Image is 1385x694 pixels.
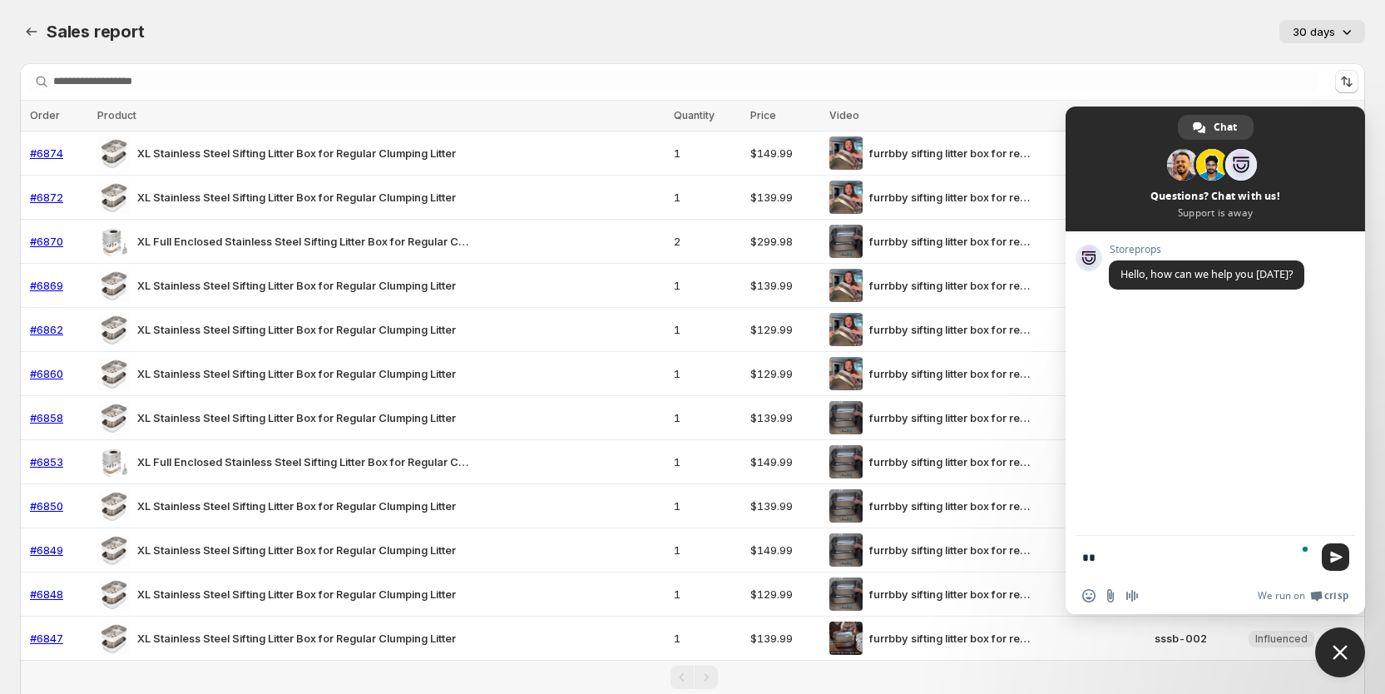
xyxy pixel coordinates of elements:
[869,321,1036,338] span: furrbby sifting litter box for regular clumping litter-6
[750,233,819,250] span: $299.98
[869,233,1036,250] span: furrbby sifting litter box for regular clumping litter-7
[1258,589,1305,602] span: We run on
[674,189,740,206] span: 1
[829,225,863,258] img: furrbby sifting litter box for regular clumping litter-7
[674,630,740,647] span: 1
[137,277,456,294] span: XL Stainless Steel Sifting Litter Box for Regular Clumping Litter
[1178,115,1254,140] a: Chat
[1335,70,1358,93] button: Sort the results
[869,365,1036,382] span: furrbby sifting litter box for regular clumping litter-6
[1255,632,1308,646] span: Influenced
[750,498,819,514] span: $139.99
[869,145,1036,161] span: furrbby sifting litter box for regular clumping litter-6
[137,630,456,647] span: XL Stainless Steel Sifting Litter Box for Regular Clumping Litter
[750,630,819,647] span: $139.99
[674,277,740,294] span: 1
[829,181,863,214] img: furrbby sifting litter box for regular clumping litter-6
[829,269,863,302] img: furrbby sifting litter box for regular clumping litter-6
[1293,23,1335,40] p: 30 days
[869,189,1036,206] span: furrbby sifting litter box for regular clumping litter-6
[674,145,740,161] span: 1
[30,632,63,645] a: #6847
[30,587,63,601] a: #6848
[1120,267,1293,281] span: Hello, how can we help you [DATE]?
[137,321,456,338] span: XL Stainless Steel Sifting Litter Box for Regular Clumping Litter
[829,136,863,170] img: furrbby sifting litter box for regular clumping litter-6
[869,586,1036,602] span: furrbby sifting litter box for regular clumping litter-7
[674,409,740,426] span: 1
[750,454,819,470] span: $149.99
[750,542,819,558] span: $149.99
[137,498,456,514] span: XL Stainless Steel Sifting Litter Box for Regular Clumping Litter
[30,543,63,557] a: #6849
[829,445,863,478] img: furrbby sifting litter box for regular clumping litter-7
[97,357,131,390] img: XL Stainless Steel Sifting Litter Box for Regular Clumping Litter
[750,189,819,206] span: $139.99
[829,313,863,346] img: furrbby sifting litter box for regular clumping litter-6
[97,445,131,478] img: XL Full Enclosed Stainless Steel Sifting Litter Box for Regular Clumping Litter
[137,454,470,470] span: XL Full Enclosed Stainless Steel Sifting Litter Box for Regular Clumping Litter
[750,586,819,602] span: $129.99
[674,586,740,602] span: 1
[97,109,136,121] span: Product
[829,622,863,655] img: furrbby sifting litter box for regular clumping litter-5
[97,225,131,258] img: XL Full Enclosed Stainless Steel Sifting Litter Box for Regular Clumping Litter
[750,409,819,426] span: $139.99
[137,542,456,558] span: XL Stainless Steel Sifting Litter Box for Regular Clumping Litter
[30,499,63,513] a: #6850
[750,321,819,338] span: $129.99
[674,365,740,382] span: 1
[1082,589,1096,602] span: Insert an emoji
[829,578,863,611] img: furrbby sifting litter box for regular clumping litter-7
[829,533,863,567] img: furrbby sifting litter box for regular clumping litter-7
[1258,589,1348,602] a: We run onCrisp
[30,279,63,292] a: #6869
[30,411,63,424] a: #6858
[869,409,1036,426] span: furrbby sifting litter box for regular clumping litter-7
[30,146,63,160] a: #6874
[97,269,131,302] img: XL Stainless Steel Sifting Litter Box for Regular Clumping Litter
[137,586,456,602] span: XL Stainless Steel Sifting Litter Box for Regular Clumping Litter
[20,660,1365,694] nav: Pagination
[869,454,1036,470] span: furrbby sifting litter box for regular clumping litter-7
[674,233,740,250] span: 2
[829,109,859,121] span: Video
[869,277,1036,294] span: furrbby sifting litter box for regular clumping litter-6
[97,136,131,170] img: XL Stainless Steel Sifting Litter Box for Regular Clumping Litter
[1104,589,1117,602] span: Send a file
[1322,543,1349,571] span: Send
[869,630,1036,647] span: furrbby sifting litter box for regular clumping litter-5
[674,498,740,514] span: 1
[1155,630,1239,647] span: sssb-002
[1214,115,1237,140] span: Chat
[829,489,863,523] img: furrbby sifting litter box for regular clumping litter-7
[97,401,131,434] img: XL Stainless Steel Sifting Litter Box for Regular Clumping Litter
[30,367,63,380] a: #6860
[20,20,43,43] button: Sales report
[137,409,456,426] span: XL Stainless Steel Sifting Litter Box for Regular Clumping Litter
[750,277,819,294] span: $139.99
[1279,20,1365,43] button: 30 days
[30,109,60,121] span: Order
[137,365,456,382] span: XL Stainless Steel Sifting Litter Box for Regular Clumping Litter
[30,235,63,248] a: #6870
[674,454,740,470] span: 1
[30,191,63,204] a: #6872
[137,189,456,206] span: XL Stainless Steel Sifting Litter Box for Regular Clumping Litter
[97,533,131,567] img: XL Stainless Steel Sifting Litter Box for Regular Clumping Litter
[750,109,776,121] span: Price
[97,622,131,655] img: XL Stainless Steel Sifting Litter Box for Regular Clumping Litter
[97,181,131,214] img: XL Stainless Steel Sifting Litter Box for Regular Clumping Litter
[1324,589,1348,602] span: Crisp
[829,401,863,434] img: furrbby sifting litter box for regular clumping litter-7
[674,109,715,121] span: Quantity
[829,357,863,390] img: furrbby sifting litter box for regular clumping litter-6
[137,145,456,161] span: XL Stainless Steel Sifting Litter Box for Regular Clumping Litter
[97,489,131,523] img: XL Stainless Steel Sifting Litter Box for Regular Clumping Litter
[97,578,131,611] img: XL Stainless Steel Sifting Litter Box for Regular Clumping Litter
[674,542,740,558] span: 1
[869,498,1036,514] span: furrbby sifting litter box for regular clumping litter-7
[1082,536,1315,578] textarea: To enrich screen reader interactions, please activate Accessibility in Grammarly extension settings
[674,321,740,338] span: 1
[869,542,1036,558] span: furrbby sifting litter box for regular clumping litter-7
